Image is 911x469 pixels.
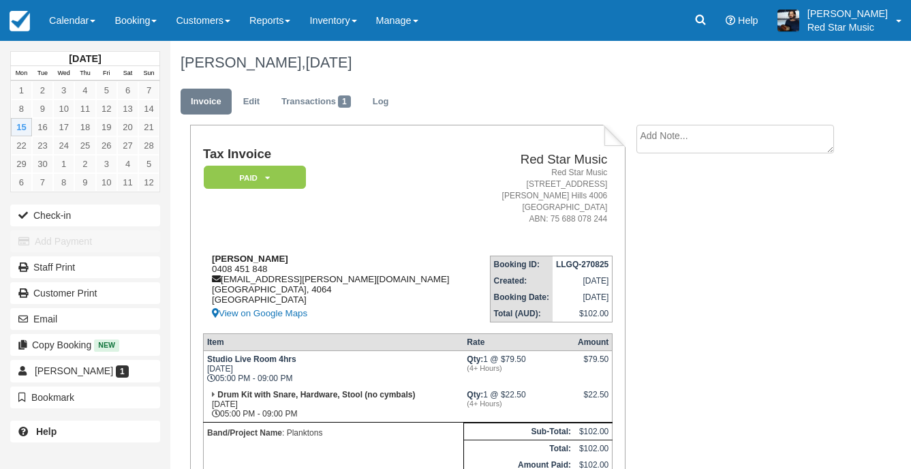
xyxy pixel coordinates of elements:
[212,305,476,322] a: View on Google Maps
[578,390,608,410] div: $22.50
[10,256,160,278] a: Staff Print
[11,66,32,81] th: Mon
[69,53,101,64] strong: [DATE]
[203,333,463,350] th: Item
[463,423,574,440] th: Sub-Total:
[271,89,361,115] a: Transactions1
[482,167,607,226] address: Red Star Music [STREET_ADDRESS] [PERSON_NAME] Hills 4006 [GEOGRAPHIC_DATA] ABN: 75 688 078 244
[10,205,160,226] button: Check-in
[556,260,608,269] strong: LLGQ-270825
[11,81,32,100] a: 1
[578,354,608,375] div: $79.50
[74,155,95,173] a: 2
[117,66,138,81] th: Sat
[463,440,574,457] th: Total:
[181,55,844,71] h1: [PERSON_NAME],
[11,155,32,173] a: 29
[490,305,553,322] th: Total (AUD):
[117,155,138,173] a: 4
[10,387,160,408] button: Bookmark
[53,66,74,81] th: Wed
[10,421,160,442] a: Help
[53,155,74,173] a: 1
[490,273,553,289] th: Created:
[32,81,53,100] a: 2
[490,256,553,273] th: Booking ID:
[138,81,159,100] a: 7
[181,89,232,115] a: Invoice
[203,254,476,322] div: 0408 451 848 [EMAIL_ADDRESS][PERSON_NAME][DOMAIN_NAME] [GEOGRAPHIC_DATA], 4064 [GEOGRAPHIC_DATA]
[490,289,553,305] th: Booking Date:
[305,54,352,71] span: [DATE]
[467,354,483,364] strong: Qty
[807,20,888,34] p: Red Star Music
[203,350,463,387] td: [DATE] 05:00 PM - 09:00 PM
[32,155,53,173] a: 30
[10,308,160,330] button: Email
[574,333,613,350] th: Amount
[35,365,113,376] span: [PERSON_NAME]
[207,354,296,364] strong: Studio Live Room 4hrs
[204,166,306,190] em: Paid
[32,66,53,81] th: Tue
[203,387,463,423] td: [DATE] 05:00 PM - 09:00 PM
[117,173,138,192] a: 11
[96,118,117,136] a: 19
[203,147,476,162] h1: Tax Invoice
[482,153,607,167] h2: Red Star Music
[338,95,351,108] span: 1
[74,173,95,192] a: 9
[53,173,74,192] a: 8
[207,428,282,438] strong: Band/Project Name
[117,100,138,118] a: 13
[10,282,160,304] a: Customer Print
[10,11,30,31] img: checkfront-main-nav-mini-logo.png
[74,118,95,136] a: 18
[467,390,483,399] strong: Qty
[116,365,129,378] span: 1
[217,390,415,399] strong: Drum Kit with Snare, Hardware, Stool (no cymbals)
[74,66,95,81] th: Thu
[96,173,117,192] a: 10
[463,387,574,423] td: 1 @ $22.50
[777,10,799,31] img: A1
[74,100,95,118] a: 11
[10,334,160,356] button: Copy Booking New
[463,350,574,387] td: 1 @ $79.50
[10,360,160,382] a: [PERSON_NAME] 1
[96,136,117,155] a: 26
[738,15,758,26] span: Help
[11,173,32,192] a: 6
[117,118,138,136] a: 20
[11,136,32,155] a: 22
[96,155,117,173] a: 3
[467,399,571,408] em: (4+ Hours)
[96,100,117,118] a: 12
[36,426,57,437] b: Help
[553,305,613,322] td: $102.00
[96,66,117,81] th: Fri
[32,136,53,155] a: 23
[117,81,138,100] a: 6
[726,16,735,25] i: Help
[807,7,888,20] p: [PERSON_NAME]
[74,136,95,155] a: 25
[212,254,288,264] strong: [PERSON_NAME]
[553,289,613,305] td: [DATE]
[74,81,95,100] a: 4
[96,81,117,100] a: 5
[138,136,159,155] a: 28
[117,136,138,155] a: 27
[138,118,159,136] a: 21
[10,230,160,252] button: Add Payment
[574,440,613,457] td: $102.00
[53,136,74,155] a: 24
[32,118,53,136] a: 16
[138,173,159,192] a: 12
[138,155,159,173] a: 5
[203,165,301,190] a: Paid
[207,426,460,440] p: : Planktons
[32,100,53,118] a: 9
[94,339,119,351] span: New
[463,333,574,350] th: Rate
